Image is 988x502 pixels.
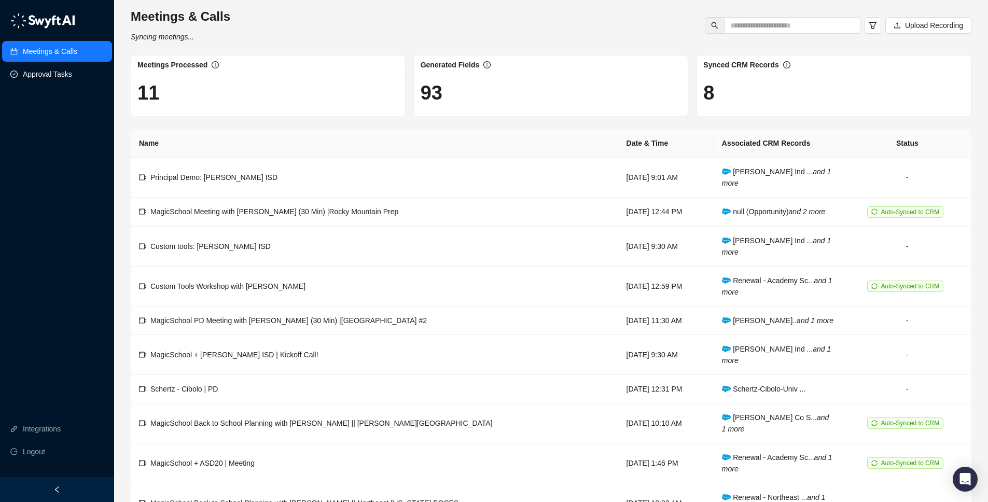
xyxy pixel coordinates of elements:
span: [PERSON_NAME] Ind ... [722,345,831,365]
span: Upload Recording [905,20,963,31]
i: and 1 more [797,316,833,325]
span: sync [871,420,878,426]
span: upload [894,22,901,29]
span: sync [871,208,878,215]
td: - [843,335,971,375]
i: and 1 more [722,236,831,256]
span: video-camera [139,385,146,393]
span: Schertz - Cibolo | PD [150,385,218,393]
span: [PERSON_NAME] Co S... [722,413,829,433]
th: Date & Time [618,129,714,158]
span: Renewal - Academy Sc... [722,276,832,296]
span: MagicSchool + [PERSON_NAME] ISD | Kickoff Call! [150,351,318,359]
span: logout [10,448,18,455]
span: MagicSchool + ASD20 | Meeting [150,459,255,467]
span: Custom tools: [PERSON_NAME] ISD [150,242,271,250]
span: video-camera [139,208,146,215]
th: Name [131,129,618,158]
span: Meetings Processed [137,61,207,69]
span: video-camera [139,283,146,290]
i: and 2 more [789,207,826,216]
td: - [843,227,971,267]
span: video-camera [139,243,146,250]
span: info-circle [212,61,219,68]
td: [DATE] 9:30 AM [618,335,714,375]
i: and 1 more [722,276,832,296]
td: [DATE] 12:44 PM [618,198,714,227]
i: and 1 more [722,168,831,187]
span: Principal Demo: [PERSON_NAME] ISD [150,173,277,182]
span: [PERSON_NAME].. [722,316,833,325]
span: Logout [23,441,45,462]
span: Auto-Synced to CRM [881,420,940,427]
td: [DATE] 12:31 PM [618,375,714,403]
span: Synced CRM Records [703,61,778,69]
td: [DATE] 1:46 PM [618,443,714,483]
span: sync [871,283,878,289]
td: [DATE] 10:10 AM [618,403,714,443]
td: [DATE] 11:30 AM [618,306,714,335]
span: null (Opportunity) [722,207,826,216]
span: [PERSON_NAME] Ind ... [722,168,831,187]
td: [DATE] 12:59 PM [618,267,714,306]
a: Meetings & Calls [23,41,77,62]
td: - [843,306,971,335]
span: search [711,22,718,29]
td: [DATE] 9:30 AM [618,227,714,267]
i: and 1 more [722,345,831,365]
span: MagicSchool PD Meeting with [PERSON_NAME] (30 Min) |[GEOGRAPHIC_DATA] #2 [150,316,427,325]
h3: Meetings & Calls [131,8,230,25]
td: - [843,375,971,403]
span: Generated Fields [421,61,480,69]
h1: 8 [703,81,965,105]
span: Auto-Synced to CRM [881,459,940,467]
span: video-camera [139,317,146,324]
span: Auto-Synced to CRM [881,208,940,216]
a: Approval Tasks [23,64,72,85]
h1: 93 [421,81,682,105]
span: info-circle [483,61,491,68]
span: video-camera [139,351,146,358]
span: info-circle [783,61,790,68]
button: Upload Recording [885,17,971,34]
i: Syncing meetings... [131,33,194,41]
span: filter [869,21,877,30]
div: Open Intercom Messenger [953,467,978,492]
span: Auto-Synced to CRM [881,283,940,290]
span: Custom Tools Workshop with [PERSON_NAME] [150,282,305,290]
span: left [53,486,61,493]
span: sync [871,460,878,466]
span: MagicSchool Meeting with [PERSON_NAME] (30 Min) |Rocky Mountain Prep [150,207,398,216]
span: MagicSchool Back to School Planning with [PERSON_NAME] || [PERSON_NAME][GEOGRAPHIC_DATA] [150,419,493,427]
h1: 11 [137,81,399,105]
span: video-camera [139,459,146,467]
a: Integrations [23,419,61,439]
th: Status [843,129,971,158]
span: video-camera [139,174,146,181]
span: [PERSON_NAME] Ind ... [722,236,831,256]
th: Associated CRM Records [714,129,843,158]
span: Schertz-Cibolo-Univ ... [722,385,805,393]
span: video-camera [139,420,146,427]
img: logo-05li4sbe.png [10,13,75,29]
td: - [843,158,971,198]
i: and 1 more [722,413,829,433]
td: [DATE] 9:01 AM [618,158,714,198]
span: Renewal - Academy Sc... [722,453,832,473]
i: and 1 more [722,453,832,473]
